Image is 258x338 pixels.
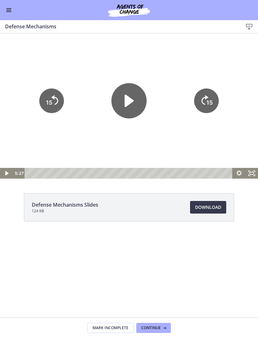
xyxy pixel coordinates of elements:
h3: Defense Mechanisms [5,23,233,30]
a: Download [190,201,226,214]
span: 124 KB [32,209,98,214]
span: Continue [141,325,161,330]
tspan: 15 [46,66,52,72]
button: Skip ahead 15 seconds [194,55,219,79]
button: Skip back 15 seconds [39,55,64,79]
button: Enable menu [5,6,13,14]
button: Fullscreen [245,135,258,145]
span: Defense Mechanisms Slides [32,201,98,209]
tspan: 15 [206,66,213,72]
button: Mark Incomplete [87,323,134,333]
button: Play Video [111,50,147,85]
button: Show settings menu [233,135,245,145]
span: Mark Incomplete [93,325,128,330]
span: Download [195,203,221,211]
button: Continue [136,323,171,333]
div: Playbar [29,135,230,145]
img: Agents of Change Social Work Test Prep [91,3,167,18]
